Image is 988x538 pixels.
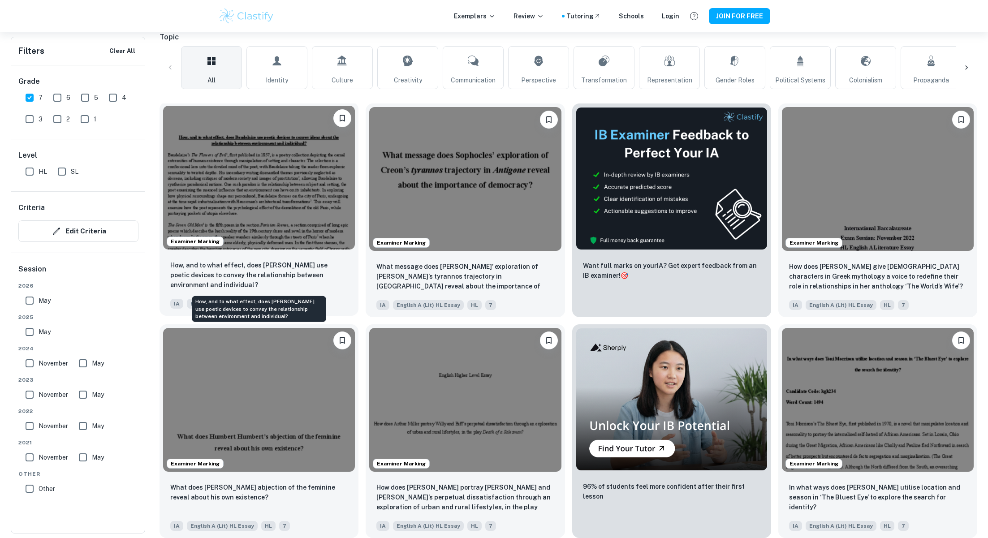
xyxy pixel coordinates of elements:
[18,45,44,57] h6: Filters
[261,521,276,531] span: HL
[39,390,68,400] span: November
[778,103,977,317] a: Examiner MarkingPlease log in to bookmark exemplarsHow does Carol Ann Duffy give female character...
[39,114,43,124] span: 3
[18,439,138,447] span: 2021
[376,300,389,310] span: IA
[373,460,429,468] span: Examiner Marking
[18,264,138,282] h6: Session
[789,482,966,512] p: In what ways does Toni Morrison utilise location and season in ‘The Bluest Eye’ to explore the se...
[266,75,288,85] span: Identity
[686,9,702,24] button: Help and Feedback
[566,11,601,21] div: Tutoring
[71,167,78,176] span: SL
[92,358,104,368] span: May
[540,331,558,349] button: Please log in to bookmark exemplars
[92,390,104,400] span: May
[18,313,138,321] span: 2025
[160,103,358,317] a: Examiner MarkingPlease log in to bookmark exemplarsHow, and to what effect, does Baudelaire use p...
[167,237,223,245] span: Examiner Marking
[451,75,496,85] span: Communication
[898,521,909,531] span: 7
[394,75,422,85] span: Creativity
[898,300,909,310] span: 7
[94,114,96,124] span: 1
[621,272,628,279] span: 🎯
[18,376,138,384] span: 2023
[66,114,70,124] span: 2
[647,75,692,85] span: Representation
[39,296,51,306] span: May
[576,328,768,471] img: Thumbnail
[167,460,223,468] span: Examiner Marking
[218,7,275,25] img: Clastify logo
[66,93,70,103] span: 6
[849,75,882,85] span: Colonialism
[716,75,755,85] span: Gender Roles
[572,324,771,538] a: Thumbnail96% of students feel more confident after their first lesson
[366,103,565,317] a: Examiner MarkingPlease log in to bookmark exemplarsWhat message does Sophocles’ exploration of Cr...
[366,324,565,538] a: Examiner MarkingPlease log in to bookmark exemplarsHow does Arthur Miller portray Willy and Biff’...
[39,358,68,368] span: November
[376,521,389,531] span: IA
[952,331,970,349] button: Please log in to bookmark exemplars
[513,11,544,21] p: Review
[18,344,138,353] span: 2024
[880,521,894,531] span: HL
[576,107,768,250] img: Thumbnail
[207,75,216,85] span: All
[39,452,68,462] span: November
[39,93,43,103] span: 7
[18,202,45,213] h6: Criteria
[333,109,351,127] button: Please log in to bookmark exemplars
[775,75,825,85] span: Political Systems
[789,300,802,310] span: IA
[18,220,138,242] button: Edit Criteria
[170,260,348,290] p: How, and to what effect, does Baudelaire use poetic devices to convey the relationship between en...
[18,407,138,415] span: 2022
[778,324,977,538] a: Examiner MarkingPlease log in to bookmark exemplarsIn what ways does Toni Morrison utilise locati...
[122,93,126,103] span: 4
[332,75,353,85] span: Culture
[187,299,258,309] span: English A (Lit) HL Essay
[369,107,561,251] img: English A (Lit) HL Essay IA example thumbnail: What message does Sophocles’ exploration
[170,482,348,502] p: What does Humbert Humbert’s abjection of the feminine reveal about his own existence?
[467,521,482,531] span: HL
[786,239,842,247] span: Examiner Marking
[376,262,554,292] p: What message does Sophocles’ exploration of Creon’s tyrannos trajectory in Antigone reveal about ...
[18,76,138,87] h6: Grade
[454,11,496,21] p: Exemplars
[279,521,290,531] span: 7
[39,421,68,431] span: November
[662,11,679,21] a: Login
[880,300,894,310] span: HL
[782,107,974,251] img: English A (Lit) HL Essay IA example thumbnail: How does Carol Ann Duffy give female cha
[107,44,138,58] button: Clear All
[789,262,966,291] p: How does Carol Ann Duffy give female characters in Greek mythology a voice to redefine their role...
[333,331,351,349] button: Please log in to bookmark exemplars
[18,150,138,161] h6: Level
[192,296,326,322] div: How, and to what effect, does [PERSON_NAME] use poetic devices to convey the relationship between...
[789,521,802,531] span: IA
[583,261,760,280] p: Want full marks on your IA ? Get expert feedback from an IB examiner!
[39,167,47,176] span: HL
[18,282,138,290] span: 2026
[581,75,627,85] span: Transformation
[94,93,98,103] span: 5
[376,482,554,513] p: How does Arthur Miller portray Willy and Biff’s perpetual dissatisfaction through an exploration ...
[572,103,771,317] a: ThumbnailWant full marks on yourIA? Get expert feedback from an IB examiner!
[369,328,561,472] img: English A (Lit) HL Essay IA example thumbnail: How does Arthur Miller portray Willy and
[160,32,977,43] h6: Topic
[18,470,138,478] span: Other
[39,484,55,494] span: Other
[170,521,183,531] span: IA
[619,11,644,21] a: Schools
[160,324,358,538] a: Examiner MarkingPlease log in to bookmark exemplarsWhat does Humbert Humbert’s abjection of the f...
[583,482,760,501] p: 96% of students feel more confident after their first lesson
[92,421,104,431] span: May
[782,328,974,472] img: English A (Lit) HL Essay IA example thumbnail: In what ways does Toni Morrison utilise
[485,300,496,310] span: 7
[485,521,496,531] span: 7
[467,300,482,310] span: HL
